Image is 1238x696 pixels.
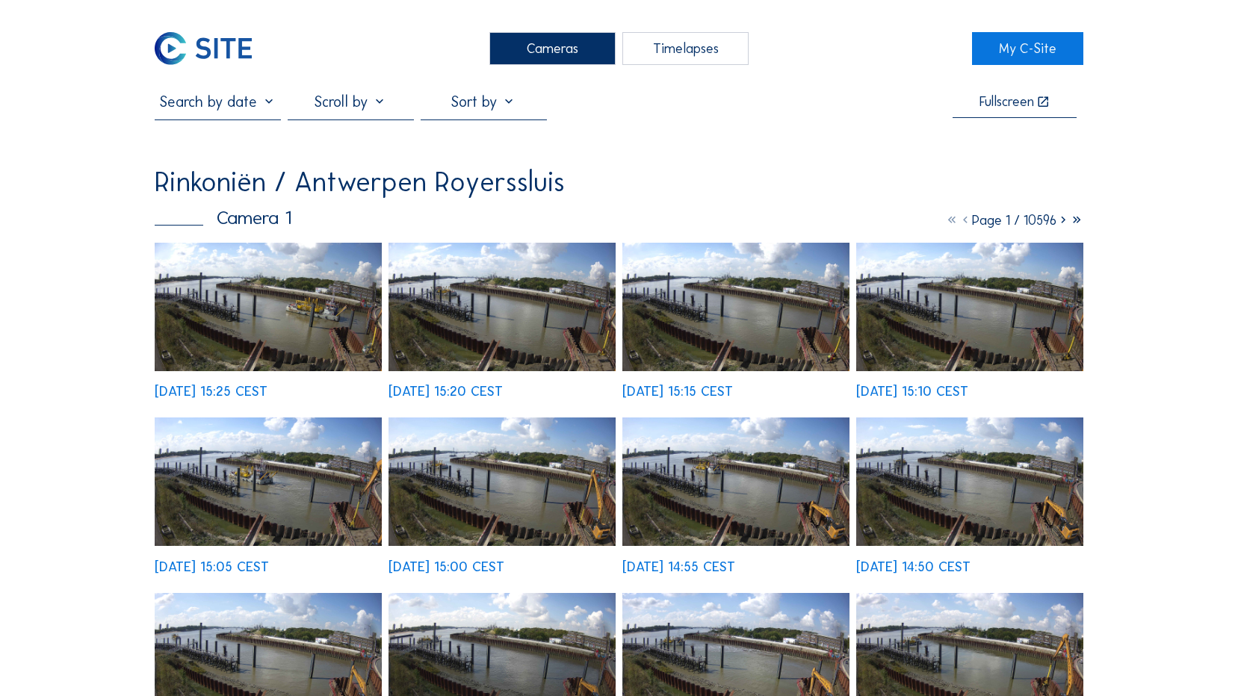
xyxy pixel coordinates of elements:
[389,243,616,371] img: image_53084514
[622,32,749,65] div: Timelapses
[155,169,565,196] div: Rinkoniën / Antwerpen Royerssluis
[622,385,733,398] div: [DATE] 15:15 CEST
[622,243,849,371] img: image_53084349
[856,385,968,398] div: [DATE] 15:10 CEST
[155,32,252,65] img: C-SITE Logo
[979,95,1034,109] div: Fullscreen
[622,417,849,546] img: image_53083810
[856,560,971,574] div: [DATE] 14:50 CEST
[155,32,266,65] a: C-SITE Logo
[155,208,291,227] div: Camera 1
[155,93,281,111] input: Search by date 󰅀
[155,385,267,398] div: [DATE] 15:25 CEST
[856,243,1083,371] img: image_53084200
[155,243,382,371] img: image_53084586
[856,417,1083,546] img: image_53083658
[389,385,503,398] div: [DATE] 15:20 CEST
[489,32,616,65] div: Cameras
[389,417,616,546] img: image_53083969
[155,417,382,546] img: image_53084047
[389,560,504,574] div: [DATE] 15:00 CEST
[972,212,1056,229] span: Page 1 / 10596
[622,560,735,574] div: [DATE] 14:55 CEST
[155,560,269,574] div: [DATE] 15:05 CEST
[972,32,1083,65] a: My C-Site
